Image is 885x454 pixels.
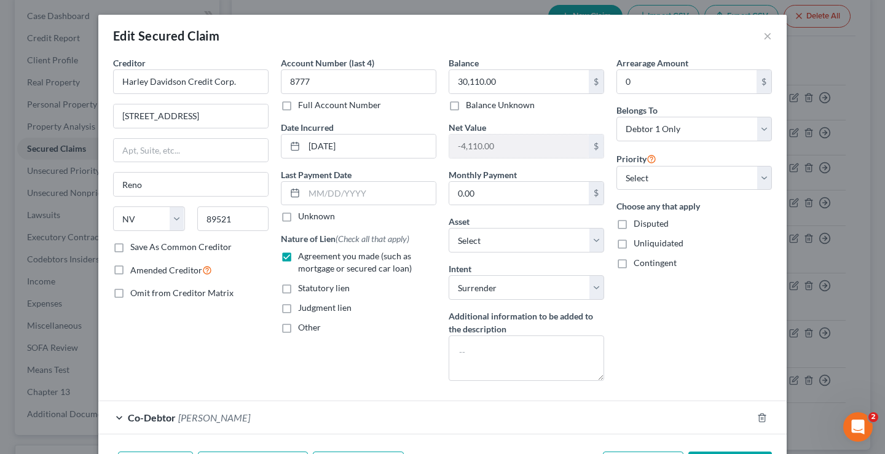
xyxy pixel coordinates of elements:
[113,27,219,44] div: Edit Secured Claim
[298,283,350,293] span: Statutory lien
[616,105,658,115] span: Belongs To
[634,257,677,268] span: Contingent
[281,121,334,134] label: Date Incurred
[130,288,234,298] span: Omit from Creditor Matrix
[128,412,176,423] span: Co-Debtor
[466,99,535,111] label: Balance Unknown
[130,265,202,275] span: Amended Creditor
[449,310,604,335] label: Additional information to be added to the description
[130,241,232,253] label: Save As Common Creditor
[114,104,268,128] input: Enter address...
[298,99,381,111] label: Full Account Number
[197,206,269,231] input: Enter zip...
[449,121,486,134] label: Net Value
[757,70,771,93] div: $
[589,182,604,205] div: $
[763,28,772,43] button: ×
[281,232,409,245] label: Nature of Lien
[634,218,669,229] span: Disputed
[449,216,470,227] span: Asset
[449,182,589,205] input: 0.00
[616,151,656,166] label: Priority
[304,135,436,158] input: MM/DD/YYYY
[113,58,146,68] span: Creditor
[113,69,269,94] input: Search creditor by name...
[449,262,471,275] label: Intent
[298,302,352,313] span: Judgment lien
[449,70,589,93] input: 0.00
[449,135,589,158] input: 0.00
[114,139,268,162] input: Apt, Suite, etc...
[298,210,335,222] label: Unknown
[114,173,268,196] input: Enter city...
[304,182,436,205] input: MM/DD/YYYY
[298,251,412,273] span: Agreement you made (such as mortgage or secured car loan)
[281,69,436,94] input: XXXX
[616,57,688,69] label: Arrearage Amount
[634,238,683,248] span: Unliquidated
[616,200,772,213] label: Choose any that apply
[617,70,757,93] input: 0.00
[589,135,604,158] div: $
[298,322,321,332] span: Other
[178,412,250,423] span: [PERSON_NAME]
[336,233,409,244] span: (Check all that apply)
[281,168,352,181] label: Last Payment Date
[843,412,873,442] iframe: Intercom live chat
[281,57,374,69] label: Account Number (last 4)
[449,168,517,181] label: Monthly Payment
[449,57,479,69] label: Balance
[868,412,878,422] span: 2
[589,70,604,93] div: $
